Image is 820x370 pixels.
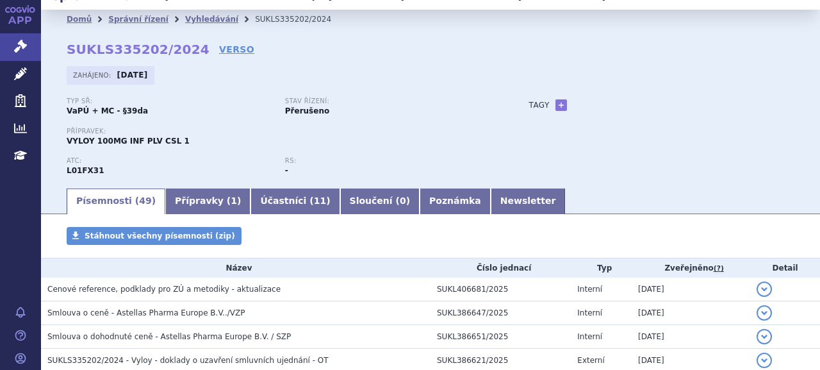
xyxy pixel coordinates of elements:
[314,196,326,206] span: 11
[632,258,750,278] th: Zveřejněno
[420,189,491,214] a: Poznámka
[632,301,750,325] td: [DATE]
[165,189,250,214] a: Přípravky (1)
[430,325,571,349] td: SUKL386651/2025
[67,137,190,146] span: VYLOY 100MG INF PLV CSL 1
[632,278,750,301] td: [DATE]
[85,231,235,240] span: Stáhnout všechny písemnosti (zip)
[47,356,329,365] span: SUKLS335202/2024 - Vyloy - doklady o uzavření smluvních ujednání - OT
[757,329,772,344] button: detail
[67,42,209,57] strong: SUKLS335202/2024
[757,305,772,321] button: detail
[231,196,237,206] span: 1
[285,166,288,175] strong: -
[285,97,491,105] p: Stav řízení:
[571,258,632,278] th: Typ
[430,258,571,278] th: Číslo jednací
[117,71,148,80] strong: [DATE]
[139,196,151,206] span: 49
[430,278,571,301] td: SUKL406681/2025
[400,196,406,206] span: 0
[47,332,291,341] span: Smlouva o dohodnuté ceně - Astellas Pharma Europe B.V. / SZP
[255,10,348,29] li: SUKLS335202/2024
[577,308,602,317] span: Interní
[577,356,604,365] span: Externí
[757,282,772,297] button: detail
[67,97,272,105] p: Typ SŘ:
[714,264,724,273] abbr: (?)
[577,285,602,294] span: Interní
[67,128,504,135] p: Přípravek:
[529,97,550,113] h3: Tagy
[67,227,242,245] a: Stáhnout všechny písemnosti (zip)
[430,301,571,325] td: SUKL386647/2025
[219,43,254,56] a: VERSO
[285,106,329,115] strong: Přerušeno
[185,15,238,24] a: Vyhledávání
[67,189,165,214] a: Písemnosti (49)
[757,353,772,368] button: detail
[67,106,148,115] strong: VaPÚ + MC - §39da
[632,325,750,349] td: [DATE]
[67,157,272,165] p: ATC:
[491,189,566,214] a: Newsletter
[285,157,491,165] p: RS:
[577,332,602,341] span: Interní
[67,166,104,175] strong: ZOLBETUXIMAB
[67,15,92,24] a: Domů
[750,258,820,278] th: Detail
[47,285,281,294] span: Cenové reference, podklady pro ZÚ a metodiky - aktualizace
[108,15,168,24] a: Správní řízení
[47,308,245,317] span: Smlouva o ceně - Astellas Pharma Europe B.V../VZP
[555,99,567,111] a: +
[41,258,430,278] th: Název
[73,70,113,80] span: Zahájeno:
[250,189,340,214] a: Účastníci (11)
[340,189,420,214] a: Sloučení (0)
